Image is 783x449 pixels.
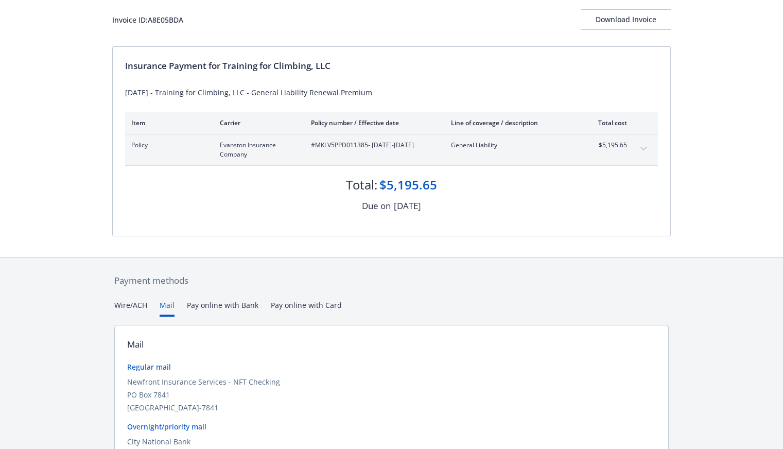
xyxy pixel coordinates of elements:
[451,141,572,150] span: General Liability
[125,134,658,165] div: PolicyEvanston Insurance Company#MKLV5PPD011385- [DATE]-[DATE]General Liability$5,195.65expand co...
[635,141,652,157] button: expand content
[127,389,656,400] div: PO Box 7841
[220,118,294,127] div: Carrier
[114,300,147,317] button: Wire/ACH
[160,300,175,317] button: Mail
[125,59,658,73] div: Insurance Payment for Training for Climbing, LLC
[362,199,391,213] div: Due on
[131,118,203,127] div: Item
[271,300,342,317] button: Pay online with Card
[127,402,656,413] div: [GEOGRAPHIC_DATA]-7841
[588,141,627,150] span: $5,195.65
[451,118,572,127] div: Line of coverage / description
[187,300,258,317] button: Pay online with Bank
[581,10,671,29] div: Download Invoice
[131,141,203,150] span: Policy
[114,274,669,287] div: Payment methods
[127,436,656,447] div: City National Bank
[220,141,294,159] span: Evanston Insurance Company
[581,9,671,30] button: Download Invoice
[346,176,377,194] div: Total:
[127,421,656,432] div: Overnight/priority mail
[311,141,434,150] span: #MKLV5PPD011385 - [DATE]-[DATE]
[125,87,658,98] div: [DATE] - Training for Climbing, LLC - General Liability Renewal Premium
[379,176,437,194] div: $5,195.65
[127,376,656,387] div: Newfront Insurance Services - NFT Checking
[394,199,421,213] div: [DATE]
[311,118,434,127] div: Policy number / Effective date
[588,118,627,127] div: Total cost
[127,338,144,351] div: Mail
[127,361,656,372] div: Regular mail
[112,14,183,25] div: Invoice ID: A8E05BDA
